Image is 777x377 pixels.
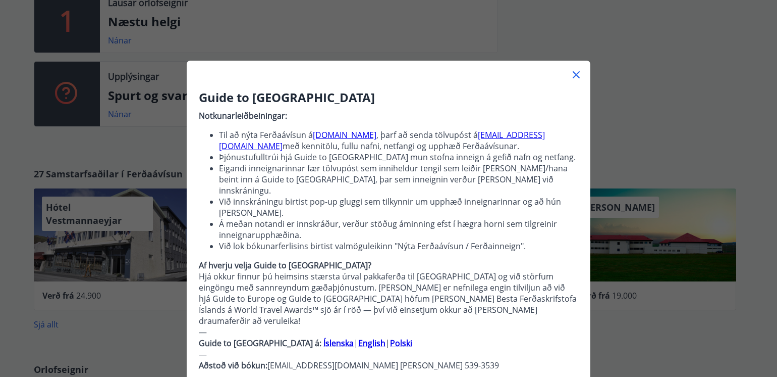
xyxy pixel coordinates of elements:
[390,338,412,349] a: Polski
[219,152,578,163] li: Þjónustufulltrúi hjá Guide to [GEOGRAPHIC_DATA] mun stofna inneign á gefið nafn og netfang.
[219,129,578,152] li: Til að nýta Ferðaávísun á , þarf að senda tölvupóst á með kennitölu, fullu nafni, netfangi og upp...
[199,338,321,349] strong: Guide to [GEOGRAPHIC_DATA] á:
[219,129,545,152] a: [EMAIL_ADDRESS][DOMAIN_NAME]
[323,338,354,349] a: Íslenska
[199,326,578,338] p: —
[199,271,578,326] p: Hjá okkur finnur þú heimsins stærsta úrval pakkaferða til [GEOGRAPHIC_DATA] og við störfum eingön...
[219,241,578,252] li: Við lok bókunarferlisins birtist valmöguleikinn "Nýta Ferðaávísun / Ferðainneign".
[219,196,578,218] li: Við innskráningu birtist pop-up gluggi sem tilkynnir um upphæð inneignarinnar og að hún [PERSON_N...
[313,129,376,140] a: [DOMAIN_NAME]
[219,163,578,196] li: Eigandi inneignarinnar fær tölvupóst sem inniheldur tengil sem leiðir [PERSON_NAME]/hana beint in...
[219,218,578,241] li: Á meðan notandi er innskráður, verður stöðug áminning efst í hægra horni sem tilgreinir inneignar...
[199,260,371,271] strong: Af hverju velja Guide to [GEOGRAPHIC_DATA]?
[358,338,385,349] a: English
[199,338,578,349] p: | |
[199,110,287,121] strong: Notkunarleiðbeiningar:
[199,360,267,371] strong: Aðstoð við bókun:
[199,89,578,106] h3: Guide to [GEOGRAPHIC_DATA]
[199,360,578,371] p: [EMAIL_ADDRESS][DOMAIN_NAME] [PERSON_NAME] 539-3539
[199,349,578,360] p: —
